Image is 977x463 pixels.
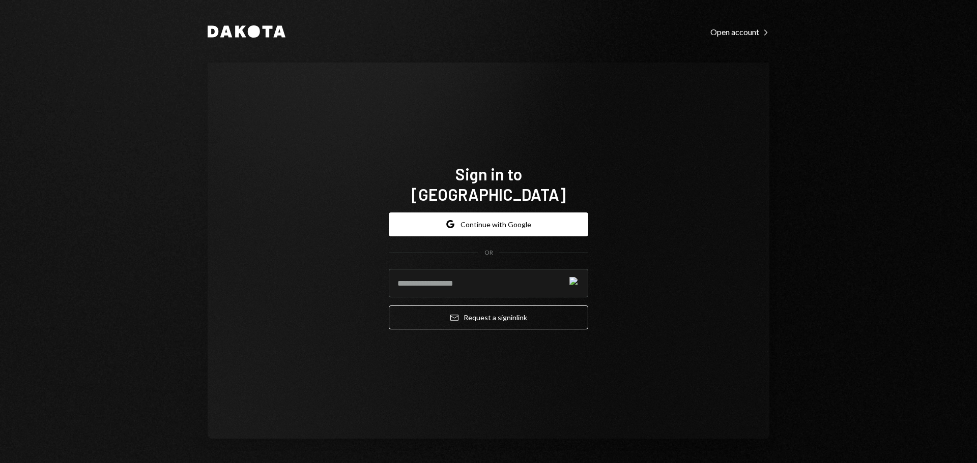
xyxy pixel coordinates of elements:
[389,305,588,329] button: Request a signinlink
[484,249,493,257] div: OR
[389,212,588,236] button: Continue with Google
[389,164,588,204] h1: Sign in to [GEOGRAPHIC_DATA]
[710,27,769,37] div: Open account
[569,277,578,289] img: productIconColored.f2433d9a.svg
[710,26,769,37] a: Open account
